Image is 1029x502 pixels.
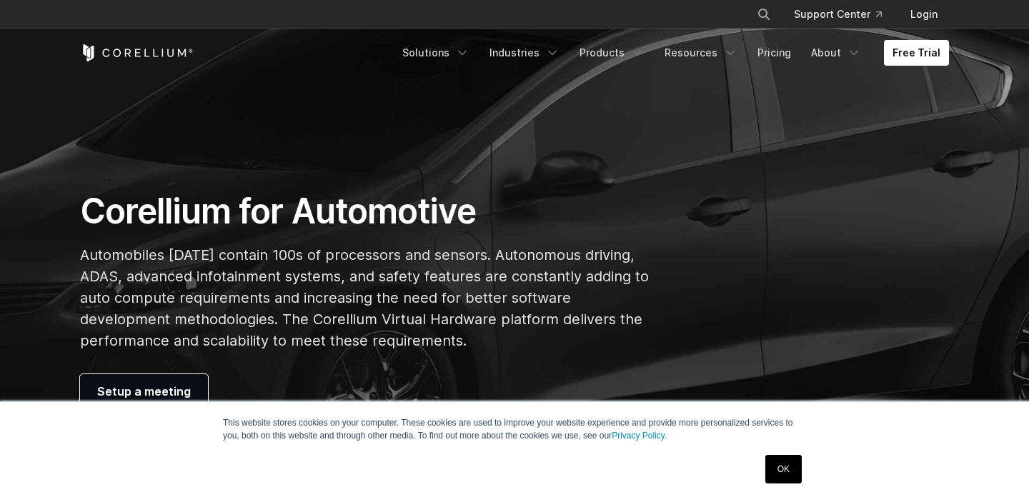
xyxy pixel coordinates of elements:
a: Support Center [782,1,893,27]
a: About [802,40,870,66]
div: Navigation Menu [394,40,949,66]
a: Pricing [749,40,800,66]
a: Privacy Policy. [612,431,667,441]
a: Free Trial [884,40,949,66]
button: Search [751,1,777,27]
div: Navigation Menu [740,1,949,27]
a: OK [765,455,802,483]
a: Corellium Home [80,44,194,61]
a: Login [899,1,949,27]
p: Automobiles [DATE] contain 100s of processors and sensors. Autonomous driving, ADAS, advanced inf... [80,244,650,351]
h1: Corellium for Automotive [80,190,650,233]
a: Solutions [394,40,478,66]
a: Industries [481,40,568,66]
a: Setup a meeting [80,374,208,408]
a: Resources [656,40,746,66]
p: This website stores cookies on your computer. These cookies are used to improve your website expe... [223,416,806,442]
a: Products [571,40,653,66]
span: Setup a meeting [97,383,191,400]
